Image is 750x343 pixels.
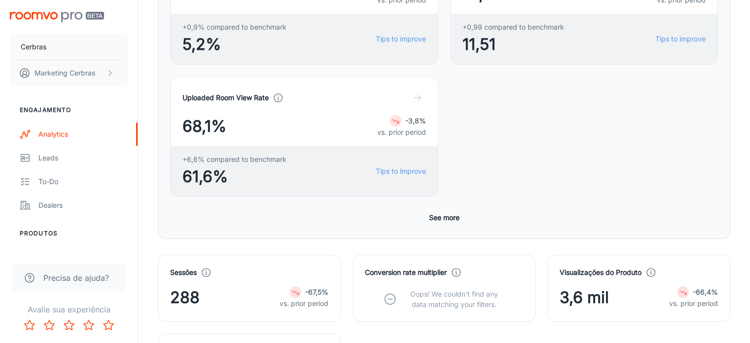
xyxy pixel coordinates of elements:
[8,304,130,315] p: Avalie sua experiência
[182,165,286,189] span: 61,6%
[655,34,706,44] a: Tips to improve
[38,176,128,187] div: To-do
[182,154,286,165] span: +6,6% compared to benchmark
[182,33,286,56] span: 5,2%
[43,272,109,284] span: Precisa de ajuda?
[38,200,128,211] div: Dealers
[305,288,328,296] strong: -67,5%
[79,315,99,335] button: Rate 4 star
[425,209,464,227] button: See more
[182,114,226,138] span: 68,1%
[463,33,564,56] span: 11,51
[560,286,609,309] span: 3,6 mil
[403,289,505,309] p: Oops! We couldn’t find any data matching your filters.
[38,152,128,163] div: Leads
[10,12,104,22] img: Roomvo PRO Beta
[376,166,426,177] a: Tips to improve
[99,315,118,335] button: Rate 5 star
[463,22,564,33] span: +0,99 compared to benchmark
[376,34,426,44] a: Tips to improve
[365,267,447,278] h4: Conversion rate multiplier
[10,60,128,86] button: Marketing Cerbras
[20,315,39,335] button: Rate 1 star
[38,129,128,140] div: Analytics
[59,315,79,335] button: Rate 3 star
[182,92,269,103] h4: Uploaded Room View Rate
[38,252,128,263] div: Meus Produtos
[377,127,426,138] p: vs. prior period
[182,22,286,33] span: +0,9% compared to benchmark
[669,298,718,309] p: vs. prior period
[560,267,642,278] h4: Visualizações do Produto
[10,34,128,60] button: Cerbras
[170,267,197,278] h4: Sessões
[693,288,718,296] strong: -66,4%
[21,41,46,52] p: Cerbras
[39,315,59,335] button: Rate 2 star
[405,116,426,125] strong: -3,8%
[280,298,328,309] p: vs. prior period
[170,286,200,309] span: 288
[35,68,95,78] p: Marketing Cerbras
